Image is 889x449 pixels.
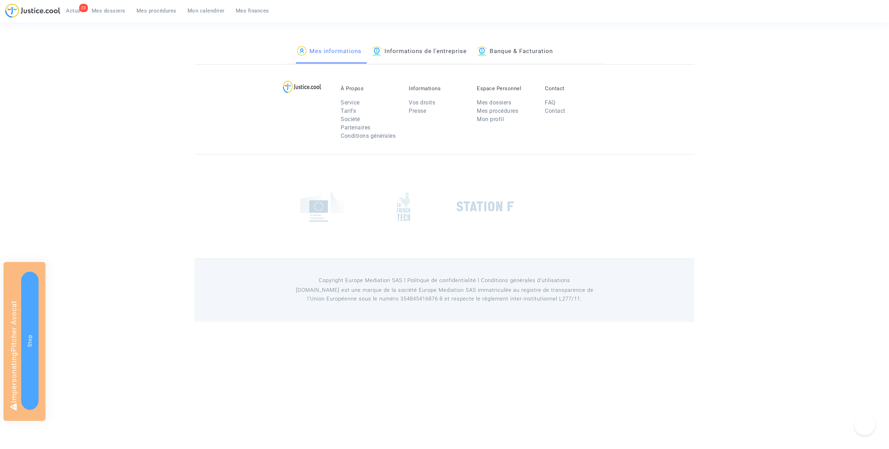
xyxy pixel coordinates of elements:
[131,6,182,16] a: Mes procédures
[477,99,511,106] a: Mes dossiers
[457,201,514,212] img: stationf.png
[854,414,875,435] iframe: Help Scout Beacon - Open
[286,276,603,285] p: Copyright Europe Mediation SAS l Politique de confidentialité l Conditions générales d’utilisa...
[477,108,518,114] a: Mes procédures
[477,40,553,63] a: Banque & Facturation
[297,46,307,56] img: icon-passager.svg
[341,124,371,131] a: Partenaires
[477,85,534,92] p: Espace Personnel
[300,192,344,222] img: europe_commision.png
[79,4,88,12] div: 23
[341,116,360,122] a: Société
[136,8,176,14] span: Mes procédures
[3,262,45,421] div: Impersonating
[286,286,603,303] p: [DOMAIN_NAME] est une marque de la société Europe Mediation SAS immatriculée au registre de tr...
[86,6,131,16] a: Mes dossiers
[341,99,360,106] a: Service
[297,40,362,63] a: Mes informations
[60,6,86,16] a: 23Actus
[409,99,435,106] a: Vos droits
[397,192,410,221] img: french_tech.png
[341,85,398,92] p: À Propos
[230,6,275,16] a: Mes finances
[188,8,225,14] span: Mon calendrier
[5,3,60,18] img: jc-logo.svg
[545,108,565,114] a: Contact
[409,108,426,114] a: Presse
[477,46,487,56] img: icon-banque.svg
[341,133,396,139] a: Conditions générales
[545,99,556,106] a: FAQ
[545,85,603,92] p: Contact
[341,108,356,114] a: Tarifs
[372,46,382,56] img: icon-banque.svg
[372,40,467,63] a: Informations de l'entreprise
[477,116,504,122] a: Mon profil
[283,81,322,93] img: logo-lg.svg
[409,85,466,92] p: Informations
[182,6,230,16] a: Mon calendrier
[236,8,269,14] span: Mes finances
[66,8,81,14] span: Actus
[92,8,125,14] span: Mes dossiers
